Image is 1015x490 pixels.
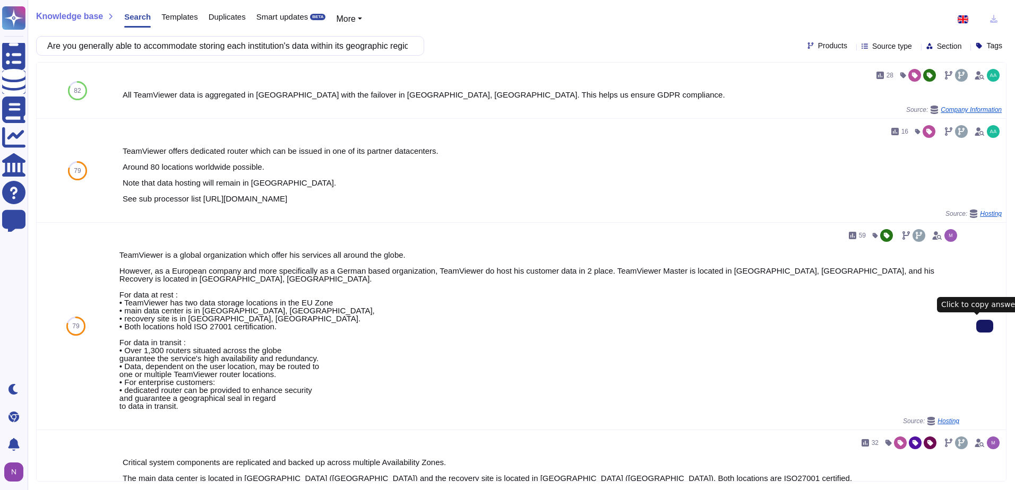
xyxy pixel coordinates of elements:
[987,436,1000,449] img: user
[123,147,1002,203] div: TeamViewer offers dedicated router which can be issued in one of its partner datacenters. Around ...
[887,72,893,78] span: 28
[161,13,197,21] span: Templates
[945,209,1002,218] span: Source:
[36,12,103,21] span: Knowledge base
[123,91,1002,99] div: All TeamViewer data is aggregated in [GEOGRAPHIC_DATA] with the failover in [GEOGRAPHIC_DATA], [G...
[119,251,959,410] div: TeamViewer is a global organization which offer his services all around the globe. However, as a ...
[980,211,1002,217] span: Hosting
[209,13,246,21] span: Duplicates
[937,418,959,424] span: Hosting
[124,13,151,21] span: Search
[74,168,81,174] span: 79
[859,232,866,239] span: 59
[937,42,962,50] span: Section
[987,69,1000,82] img: user
[72,323,79,329] span: 79
[987,125,1000,138] img: user
[74,87,81,94] span: 82
[872,42,912,50] span: Source type
[906,106,1002,114] span: Source:
[941,107,1002,113] span: Company Information
[901,128,908,135] span: 16
[944,229,957,242] img: user
[42,37,413,55] input: Search a question or template...
[336,13,362,25] button: More
[2,460,31,484] button: user
[310,14,325,20] div: BETA
[818,42,847,49] span: Products
[4,462,23,482] img: user
[986,42,1002,49] span: Tags
[958,15,968,23] img: en
[872,440,879,446] span: 32
[256,13,308,21] span: Smart updates
[903,417,959,425] span: Source:
[336,14,355,23] span: More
